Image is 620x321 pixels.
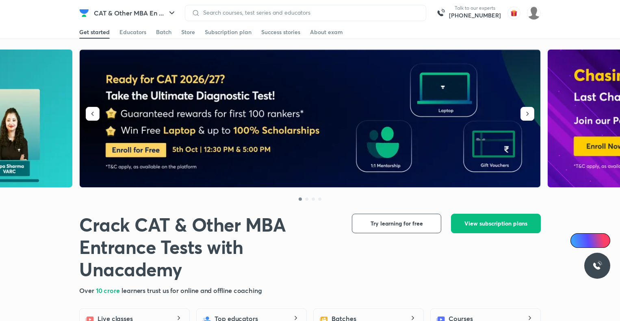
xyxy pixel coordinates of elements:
[261,28,300,36] div: Success stories
[79,8,89,18] img: Company Logo
[584,237,605,244] span: Ai Doubts
[451,214,541,233] button: View subscription plans
[89,5,182,21] button: CAT & Other MBA En ...
[79,286,96,295] span: Over
[371,219,423,228] span: Try learning for free
[507,7,520,20] img: avatar
[200,9,419,16] input: Search courses, test series and educators
[119,26,146,39] a: Educators
[181,26,195,39] a: Store
[156,28,171,36] div: Batch
[310,28,343,36] div: About exam
[575,237,582,244] img: Icon
[449,11,501,20] a: [PHONE_NUMBER]
[79,28,110,36] div: Get started
[592,261,602,271] img: ttu
[352,214,441,233] button: Try learning for free
[96,286,121,295] span: 10 crore
[205,26,251,39] a: Subscription plan
[433,5,449,21] img: call-us
[464,219,527,228] span: View subscription plans
[570,233,610,248] a: Ai Doubts
[119,28,146,36] div: Educators
[79,214,339,281] h1: Crack CAT & Other MBA Entrance Tests with Unacademy
[449,5,501,11] p: Talk to our experts
[205,28,251,36] div: Subscription plan
[156,26,171,39] a: Batch
[527,6,541,20] img: Aparna Dubey
[261,26,300,39] a: Success stories
[181,28,195,36] div: Store
[79,26,110,39] a: Get started
[310,26,343,39] a: About exam
[121,286,262,295] span: learners trust us for online and offline coaching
